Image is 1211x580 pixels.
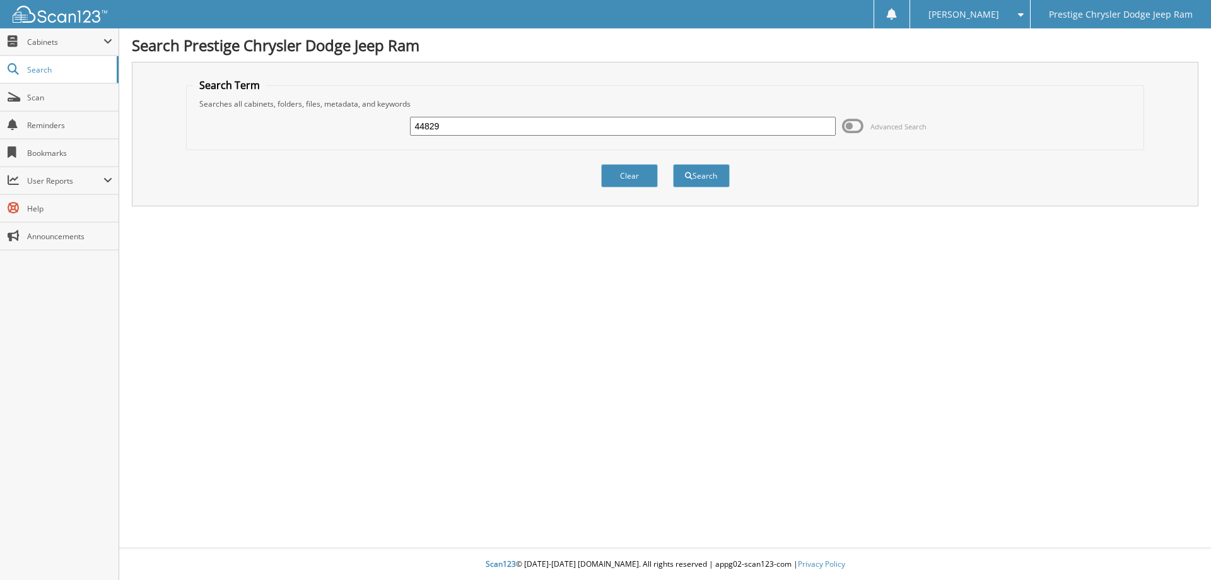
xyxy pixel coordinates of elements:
[27,175,103,186] span: User Reports
[27,64,110,75] span: Search
[870,122,927,131] span: Advanced Search
[132,35,1198,56] h1: Search Prestige Chrysler Dodge Jeep Ram
[27,120,112,131] span: Reminders
[673,164,730,187] button: Search
[601,164,658,187] button: Clear
[1049,11,1193,18] span: Prestige Chrysler Dodge Jeep Ram
[27,231,112,242] span: Announcements
[13,6,107,23] img: scan123-logo-white.svg
[928,11,999,18] span: [PERSON_NAME]
[486,559,516,569] span: Scan123
[27,92,112,103] span: Scan
[27,148,112,158] span: Bookmarks
[1148,519,1211,580] iframe: Chat Widget
[119,549,1211,580] div: © [DATE]-[DATE] [DOMAIN_NAME]. All rights reserved | appg02-scan123-com |
[27,37,103,47] span: Cabinets
[798,559,845,569] a: Privacy Policy
[193,78,266,92] legend: Search Term
[193,98,1138,109] div: Searches all cabinets, folders, files, metadata, and keywords
[27,203,112,214] span: Help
